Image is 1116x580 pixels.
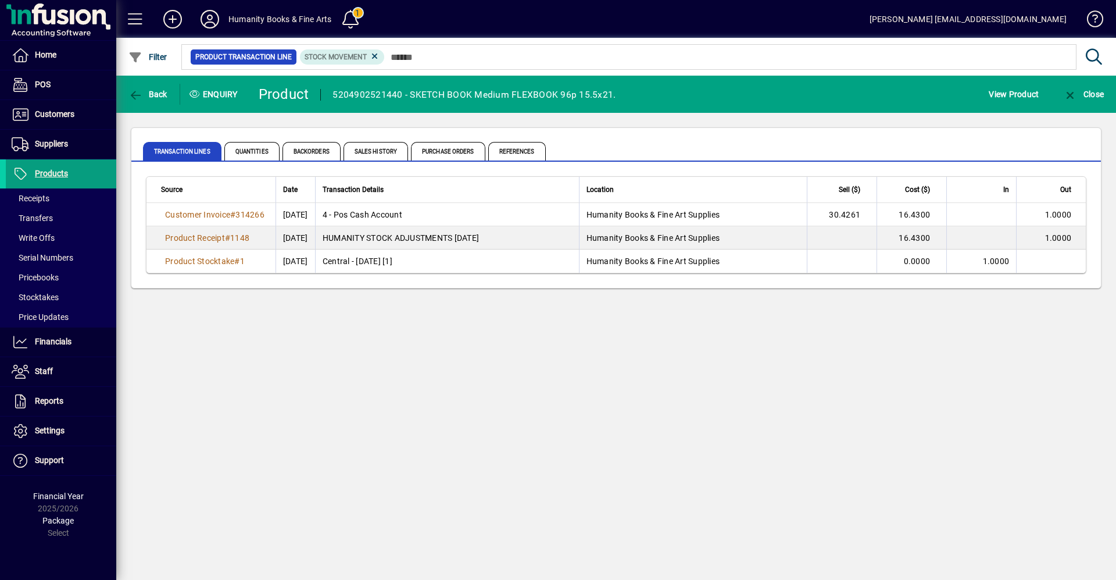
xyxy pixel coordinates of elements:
span: Transfers [12,214,53,223]
a: Financials [6,328,116,357]
a: Knowledge Base [1078,2,1101,40]
td: [DATE] [276,226,315,250]
span: Pricebooks [12,273,59,282]
span: Home [35,50,56,59]
app-page-header-button: Close enquiry [1051,84,1116,105]
span: Stock movement [305,53,367,61]
span: Financial Year [33,492,84,501]
a: Pricebooks [6,268,116,287]
td: 16.4300 [877,226,946,250]
button: View Product [986,84,1042,105]
span: Out [1060,183,1071,196]
div: Product [259,85,309,104]
a: Staff [6,357,116,386]
div: Location [586,183,800,196]
span: POS [35,80,51,89]
span: In [1003,183,1009,196]
a: Customers [6,100,116,129]
a: Reports [6,387,116,416]
span: Product Receipt [165,233,225,243]
a: Receipts [6,188,116,208]
div: Cost ($) [884,183,940,196]
span: Humanity Books & Fine Art Supplies [586,233,720,243]
span: Customers [35,109,74,119]
a: Product Receipt#1148 [161,232,253,244]
span: Sell ($) [839,183,860,196]
div: Enquiry [180,85,250,104]
td: [DATE] [276,250,315,273]
span: Transaction Details [323,183,384,196]
div: Sell ($) [814,183,871,196]
a: POS [6,70,116,99]
span: References [488,142,546,161]
button: Filter [126,47,170,67]
span: Purchase Orders [411,142,485,161]
div: Date [283,183,308,196]
span: Backorders [282,142,341,161]
button: Back [126,84,170,105]
a: Price Updates [6,307,116,327]
span: Humanity Books & Fine Art Supplies [586,210,720,219]
div: Source [161,183,269,196]
span: 1.0000 [983,257,1010,266]
td: 16.4300 [877,203,946,226]
span: Serial Numbers [12,253,73,262]
span: 1 [240,257,245,266]
a: Settings [6,417,116,446]
span: View Product [989,85,1039,104]
a: Support [6,446,116,475]
span: 1.0000 [1045,210,1072,219]
span: Product Stocktake [165,257,234,266]
span: 314266 [235,210,264,219]
td: 4 - Pos Cash Account [315,203,579,226]
a: Suppliers [6,130,116,159]
span: Staff [35,366,53,376]
button: Profile [191,9,228,30]
span: Financials [35,337,71,346]
span: Products [35,169,68,178]
button: Add [154,9,191,30]
span: # [225,233,230,243]
span: Sales History [344,142,408,161]
a: Serial Numbers [6,248,116,268]
td: 0.0000 [877,250,946,273]
td: Central - [DATE] [1] [315,250,579,273]
span: Receipts [12,194,49,203]
span: Package [42,516,74,525]
a: Write Offs [6,228,116,248]
mat-chip: Product Transaction Type: Stock movement [300,49,385,65]
div: 5204902521440 - SKETCH BOOK Medium FLEXBOOK 96p 15.5x21. [332,86,616,104]
span: Suppliers [35,139,68,148]
span: Transaction Lines [143,142,221,161]
button: Close [1060,84,1107,105]
span: Product Transaction Line [195,51,292,63]
app-page-header-button: Back [116,84,180,105]
span: # [234,257,239,266]
span: Customer Invoice [165,210,230,219]
span: Write Offs [12,233,55,243]
a: Customer Invoice#314266 [161,208,269,221]
span: Source [161,183,183,196]
div: Humanity Books & Fine Arts [228,10,332,29]
span: Price Updates [12,312,69,322]
span: Location [586,183,614,196]
td: HUMANITY STOCK ADJUSTMENTS [DATE] [315,226,579,250]
a: Home [6,41,116,70]
td: [DATE] [276,203,315,226]
span: # [230,210,235,219]
span: 1148 [230,233,249,243]
span: Stocktakes [12,293,59,302]
span: Date [283,183,298,196]
a: Product Stocktake#1 [161,255,249,268]
span: Reports [35,396,63,405]
span: Filter [128,52,167,62]
span: Settings [35,426,65,435]
span: Close [1063,90,1104,99]
a: Transfers [6,208,116,228]
td: 30.4261 [807,203,877,226]
div: [PERSON_NAME] [EMAIL_ADDRESS][DOMAIN_NAME] [870,10,1067,29]
span: Support [35,456,64,465]
span: 1.0000 [1045,233,1072,243]
span: Humanity Books & Fine Art Supplies [586,257,720,266]
span: Quantities [224,142,280,161]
